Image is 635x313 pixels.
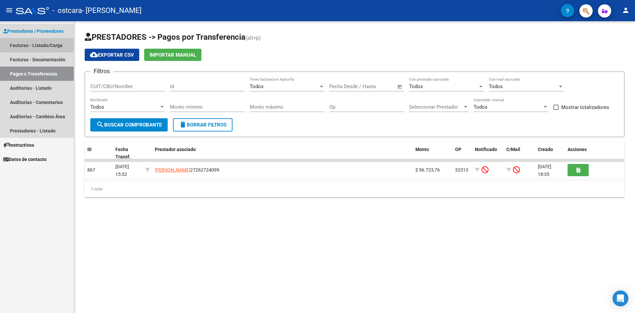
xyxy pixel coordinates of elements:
div: Open Intercom Messenger [613,290,628,306]
span: Todos [474,104,487,110]
mat-icon: menu [5,6,13,14]
span: Prestador asociado [155,147,196,152]
button: Buscar Comprobante [90,118,168,131]
h3: Filtros [90,67,113,76]
mat-icon: cloud_download [90,51,98,59]
span: Todos [409,83,423,89]
mat-icon: person [622,6,630,14]
span: [PERSON_NAME] [155,167,190,173]
span: (alt+p) [245,35,261,41]
span: Seleccionar Prestador [409,104,463,110]
span: C/Mail [506,147,520,152]
div: 1 total [85,181,624,197]
span: - ostcara [52,3,82,18]
button: Exportar CSV [85,49,139,61]
span: Borrar Filtros [179,122,227,128]
span: Monto [415,147,429,152]
button: Borrar Filtros [173,118,233,131]
datatable-header-cell: Monto [413,142,452,164]
span: Fecha Transf. [115,147,131,160]
span: Acciones [568,147,587,152]
button: Open calendar [396,83,404,91]
datatable-header-cell: C/Mail [504,142,535,164]
span: Todos [250,83,264,89]
datatable-header-cell: Prestador asociado [152,142,413,164]
span: [DATE] 18:35 [538,164,551,177]
span: Creado [538,147,553,152]
input: Start date [329,83,351,89]
span: Notificado [475,147,497,152]
mat-icon: delete [179,121,187,129]
span: Instructivos [3,141,34,149]
datatable-header-cell: Acciones [565,142,624,164]
span: - [PERSON_NAME] [82,3,142,18]
input: End date [357,83,389,89]
datatable-header-cell: Notificado [472,142,504,164]
mat-icon: search [96,121,104,129]
button: Importar Manual [144,49,201,61]
span: 27262724099 [155,167,219,173]
span: 32313 [455,167,468,173]
span: Todos [489,83,503,89]
span: PRESTADORES -> Pagos por Transferencia [85,32,245,42]
span: Datos de contacto [3,156,47,163]
span: Importar Manual [149,52,196,58]
span: OP [455,147,461,152]
span: [DATE] 15:32 [115,164,129,177]
span: Buscar Comprobante [96,122,162,128]
span: ID [87,147,92,152]
span: Mostrar totalizadores [561,103,609,111]
span: $ 96.723,76 [415,167,440,173]
span: Exportar CSV [90,52,134,58]
datatable-header-cell: ID [85,142,113,164]
span: Todos [90,104,104,110]
span: 867 [87,167,95,173]
datatable-header-cell: Fecha Transf. [113,142,143,164]
datatable-header-cell: OP [452,142,472,164]
datatable-header-cell: Creado [535,142,565,164]
span: Prestadores / Proveedores [3,27,63,35]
